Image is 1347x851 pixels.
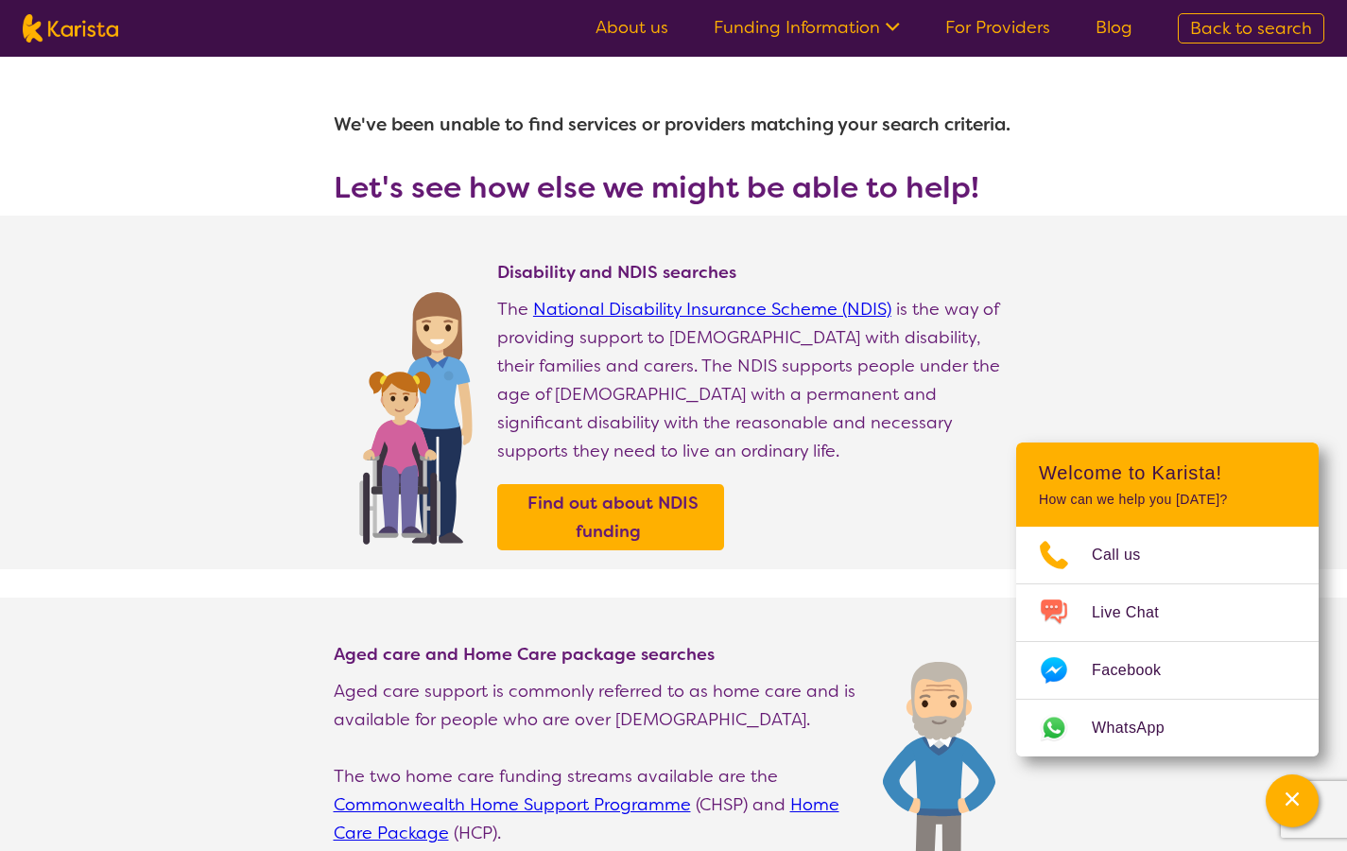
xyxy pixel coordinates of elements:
span: WhatsApp [1092,714,1187,742]
h1: We've been unable to find services or providers matching your search criteria. [334,102,1014,148]
span: Facebook [1092,656,1183,685]
p: The is the way of providing support to [DEMOGRAPHIC_DATA] with disability, their families and car... [497,295,1014,465]
p: Aged care support is commonly referred to as home care and is available for people who are over [... [334,677,864,734]
div: Channel Menu [1016,443,1319,756]
a: Funding Information [714,16,900,39]
h3: Let's see how else we might be able to help! [334,170,1014,204]
img: Karista logo [23,14,118,43]
h4: Disability and NDIS searches [497,261,1014,284]
a: Blog [1096,16,1132,39]
span: Live Chat [1092,599,1182,627]
span: Call us [1092,541,1164,569]
a: About us [596,16,668,39]
ul: Choose channel [1016,527,1319,756]
a: Commonwealth Home Support Programme [334,793,691,816]
img: Find NDIS and Disability services and providers [353,280,478,545]
a: Find out about NDIS funding [502,489,719,546]
p: How can we help you [DATE]? [1039,492,1296,508]
p: The two home care funding streams available are the (CHSP) and (HCP). [334,762,864,847]
b: Find out about NDIS funding [527,492,699,543]
span: Back to search [1190,17,1312,40]
a: Web link opens in a new tab. [1016,700,1319,756]
a: For Providers [945,16,1050,39]
button: Channel Menu [1266,774,1319,827]
a: National Disability Insurance Scheme (NDIS) [533,298,891,321]
a: Back to search [1178,13,1324,43]
h2: Welcome to Karista! [1039,461,1296,484]
h4: Aged care and Home Care package searches [334,643,864,666]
